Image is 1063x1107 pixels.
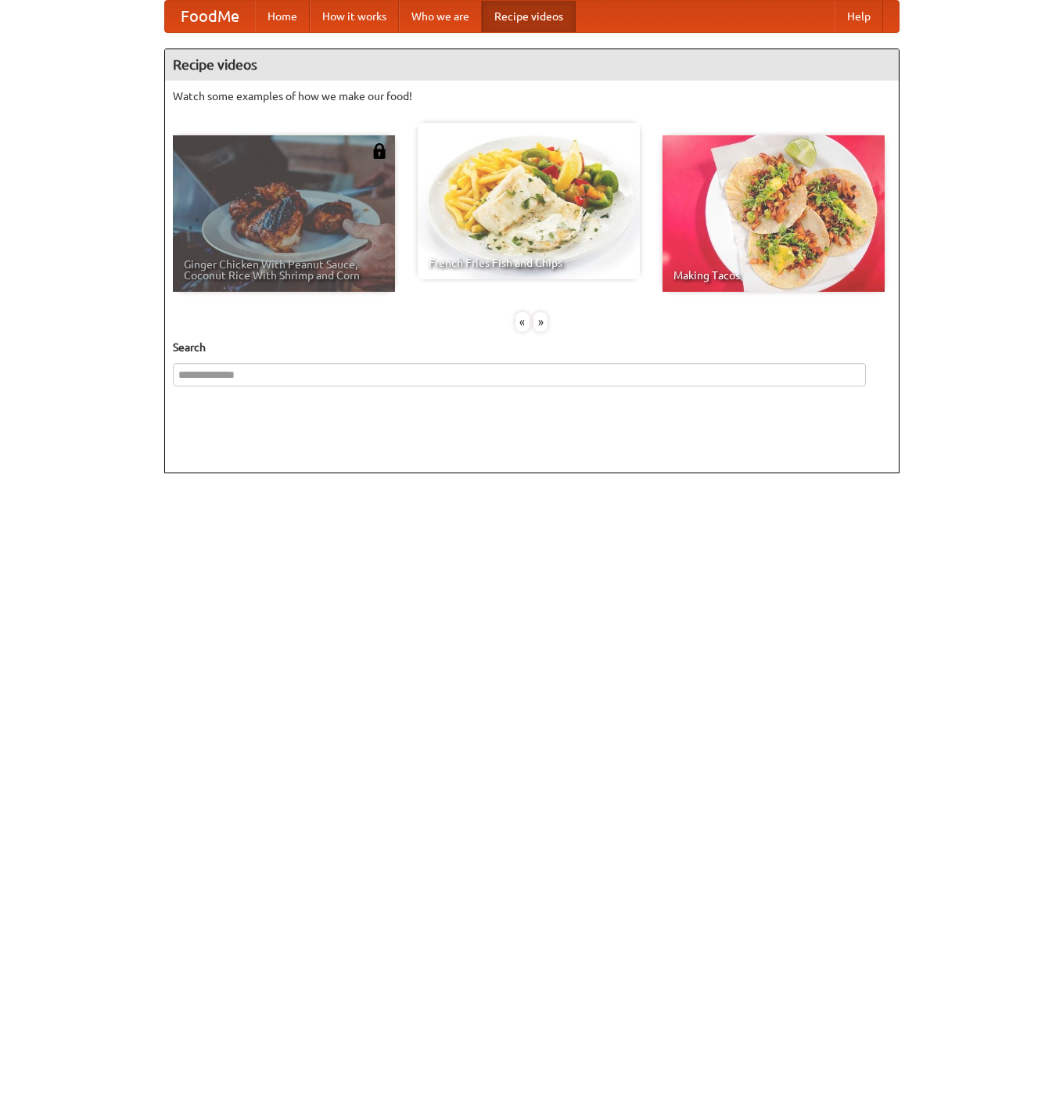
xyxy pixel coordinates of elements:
[533,312,548,332] div: »
[673,270,874,281] span: Making Tacos
[399,1,482,32] a: Who we are
[165,49,899,81] h4: Recipe videos
[255,1,310,32] a: Home
[835,1,883,32] a: Help
[429,257,629,268] span: French Fries Fish and Chips
[515,312,530,332] div: «
[310,1,399,32] a: How it works
[663,135,885,292] a: Making Tacos
[418,123,640,279] a: French Fries Fish and Chips
[482,1,576,32] a: Recipe videos
[173,88,891,104] p: Watch some examples of how we make our food!
[372,143,387,159] img: 483408.png
[173,340,891,355] h5: Search
[165,1,255,32] a: FoodMe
